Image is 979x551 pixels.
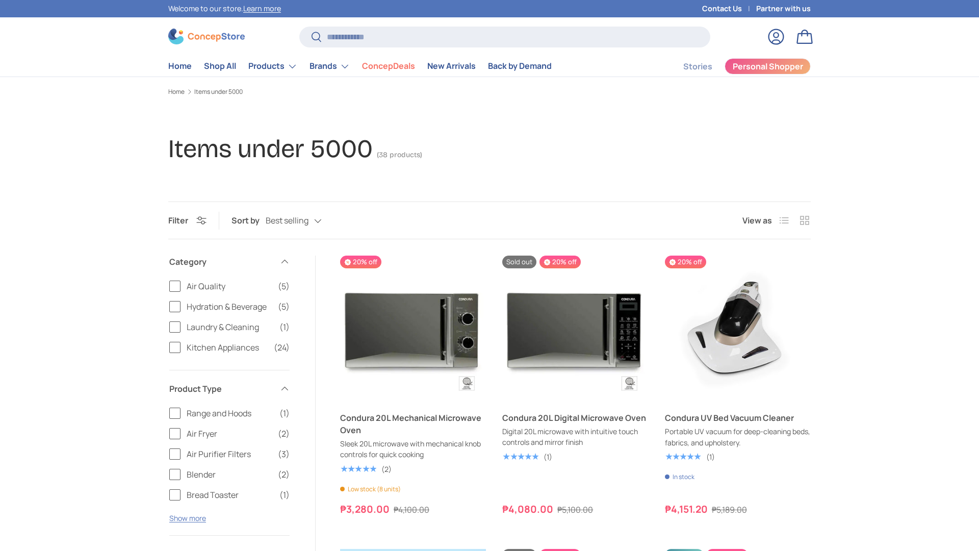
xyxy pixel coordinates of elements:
nav: Secondary [659,56,811,77]
span: (1) [279,321,290,333]
a: Condura UV Bed Vacuum Cleaner [665,256,811,402]
a: Brands [310,56,350,77]
span: (2) [278,428,290,440]
span: (5) [278,280,290,292]
span: 20% off [539,256,581,268]
span: Personal Shopper [733,62,803,70]
a: Condura 20L Mechanical Microwave Oven [340,256,486,402]
p: Welcome to our store. [168,3,281,14]
span: 20% off [340,256,381,268]
span: Product Type [169,383,273,395]
span: (38 products) [377,151,422,159]
a: Home [168,89,185,95]
a: Condura UV Bed Vacuum Cleaner [665,412,811,424]
span: Sold out [502,256,536,268]
a: Partner with us [756,3,811,14]
img: ConcepStore [168,29,245,44]
a: Back by Demand [488,56,552,76]
span: Category [169,256,273,268]
span: Laundry & Cleaning [187,321,273,333]
a: Stories [683,57,712,77]
h1: Items under 5000 [168,134,373,164]
button: Filter [168,215,207,226]
a: Personal Shopper [725,58,811,74]
span: (2) [278,468,290,481]
span: Kitchen Appliances [187,341,268,354]
span: (24) [274,341,290,354]
span: View as [742,214,772,227]
summary: Brands [303,56,356,77]
a: Home [168,56,192,76]
button: Best selling [266,212,342,230]
a: Products [248,56,297,77]
a: New Arrivals [427,56,476,76]
summary: Category [169,243,290,280]
span: Bread Toaster [187,489,273,501]
span: Air Fryer [187,428,272,440]
span: (3) [278,448,290,460]
span: Best selling [266,216,308,226]
span: Air Purifier Filters [187,448,272,460]
span: (1) [279,489,290,501]
summary: Product Type [169,370,290,407]
span: Blender [187,468,272,481]
a: Condura 20L Digital Microwave Oven [502,256,648,402]
span: (5) [278,300,290,313]
button: Show more [169,513,206,523]
a: Condura 20L Digital Microwave Oven [502,412,648,424]
nav: Breadcrumbs [168,87,811,96]
span: (1) [279,407,290,419]
a: Condura 20L Mechanical Microwave Oven [340,412,486,436]
a: Learn more [243,4,281,13]
a: Items under 5000 [194,89,243,95]
span: Air Quality [187,280,272,292]
a: Shop All [204,56,236,76]
summary: Products [242,56,303,77]
span: 20% off [665,256,706,268]
label: Sort by [231,214,266,227]
span: Hydration & Beverage [187,300,272,313]
span: Range and Hoods [187,407,273,419]
a: ConcepDeals [362,56,415,76]
a: Contact Us [702,3,756,14]
nav: Primary [168,56,552,77]
span: Filter [168,215,188,226]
